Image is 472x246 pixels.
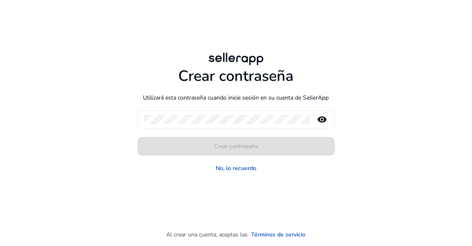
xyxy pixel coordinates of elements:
[138,67,335,85] h1: Crear contraseña
[312,114,332,124] mat-icon: remove_red_eye
[138,93,335,102] p: Utilizará esta contraseña cuando inicie sesión en su cuenta de SellerApp
[167,230,248,239] font: Al crear una cuenta, aceptas las
[251,230,306,239] a: Términos de servicio
[216,164,256,173] a: No, lo recuerdo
